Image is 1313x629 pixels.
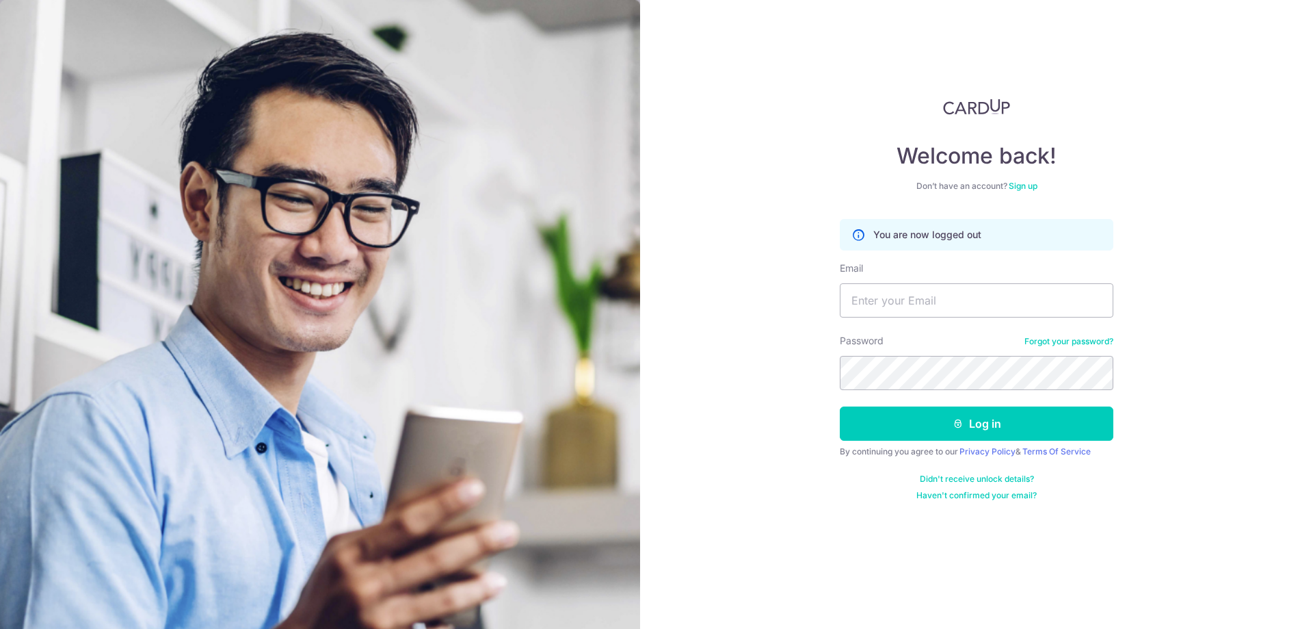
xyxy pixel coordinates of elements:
[840,261,863,275] label: Email
[916,490,1037,501] a: Haven't confirmed your email?
[873,228,981,242] p: You are now logged out
[1022,446,1091,457] a: Terms Of Service
[959,446,1016,457] a: Privacy Policy
[920,474,1034,485] a: Didn't receive unlock details?
[840,407,1113,441] button: Log in
[840,334,884,348] label: Password
[840,283,1113,318] input: Enter your Email
[1024,336,1113,347] a: Forgot your password?
[1009,181,1037,191] a: Sign up
[840,142,1113,170] h4: Welcome back!
[840,181,1113,192] div: Don’t have an account?
[840,446,1113,457] div: By continuing you agree to our &
[943,99,1010,115] img: CardUp Logo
